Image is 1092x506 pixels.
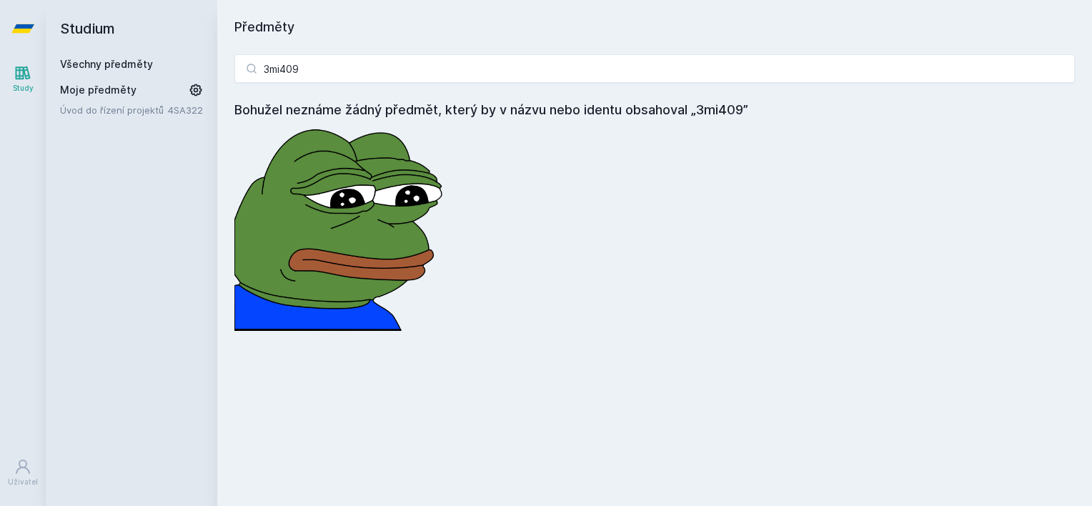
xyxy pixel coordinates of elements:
a: Úvod do řízení projektů [60,103,168,117]
div: Uživatel [8,477,38,487]
a: Všechny předměty [60,58,153,70]
h1: Předměty [234,17,1075,37]
div: Study [13,83,34,94]
img: error_picture.png [234,120,449,331]
input: Název nebo ident předmětu… [234,54,1075,83]
a: Uživatel [3,451,43,495]
h4: Bohužel neznáme žádný předmět, který by v názvu nebo identu obsahoval „3mi409” [234,100,1075,120]
span: Moje předměty [60,83,136,97]
a: Study [3,57,43,101]
a: 4SA322 [168,104,203,116]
